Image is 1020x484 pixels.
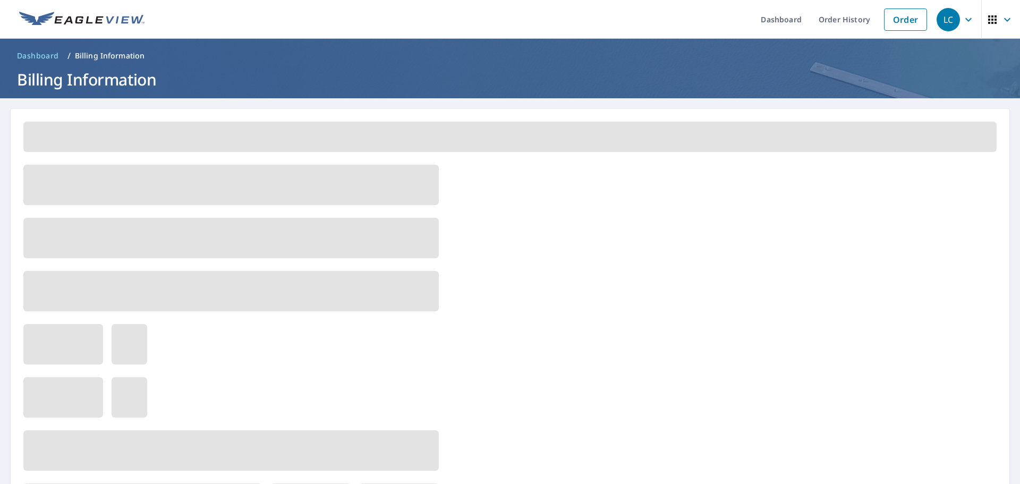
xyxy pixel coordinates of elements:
span: Dashboard [17,50,59,61]
nav: breadcrumb [13,47,1007,64]
h1: Billing Information [13,69,1007,90]
li: / [67,49,71,62]
div: LC [937,8,960,31]
p: Billing Information [75,50,145,61]
a: Dashboard [13,47,63,64]
a: Order [884,9,927,31]
img: EV Logo [19,12,144,28]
